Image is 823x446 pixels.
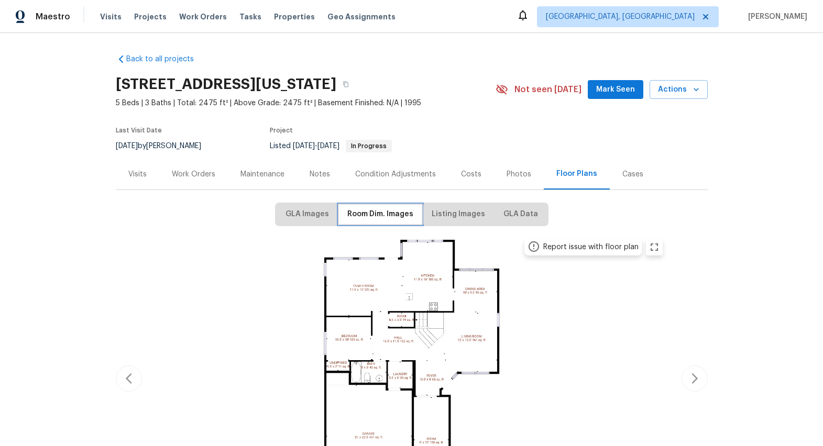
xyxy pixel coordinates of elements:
[270,142,392,150] span: Listed
[116,79,336,90] h2: [STREET_ADDRESS][US_STATE]
[239,13,261,20] span: Tasks
[339,205,422,224] button: Room Dim. Images
[336,75,355,94] button: Copy Address
[310,169,330,180] div: Notes
[327,12,396,22] span: Geo Assignments
[347,208,413,221] span: Room Dim. Images
[423,205,493,224] button: Listing Images
[543,242,639,252] div: Report issue with floor plan
[588,80,643,99] button: Mark Seen
[317,142,339,150] span: [DATE]
[293,142,315,150] span: [DATE]
[646,239,663,255] button: zoom in
[240,169,284,180] div: Maintenance
[134,12,167,22] span: Projects
[596,83,635,96] span: Mark Seen
[556,169,597,179] div: Floor Plans
[622,169,643,180] div: Cases
[36,12,70,22] span: Maestro
[277,205,337,224] button: GLA Images
[116,140,214,152] div: by [PERSON_NAME]
[658,83,699,96] span: Actions
[274,12,315,22] span: Properties
[347,143,391,149] span: In Progress
[355,169,436,180] div: Condition Adjustments
[744,12,807,22] span: [PERSON_NAME]
[116,98,496,108] span: 5 Beds | 3 Baths | Total: 2475 ft² | Above Grade: 2475 ft² | Basement Finished: N/A | 1995
[293,142,339,150] span: -
[116,142,138,150] span: [DATE]
[128,169,147,180] div: Visits
[286,208,329,221] span: GLA Images
[116,54,216,64] a: Back to all projects
[461,169,481,180] div: Costs
[546,12,695,22] span: [GEOGRAPHIC_DATA], [GEOGRAPHIC_DATA]
[495,205,546,224] button: GLA Data
[172,169,215,180] div: Work Orders
[514,84,581,95] span: Not seen [DATE]
[507,169,531,180] div: Photos
[650,80,708,99] button: Actions
[100,12,122,22] span: Visits
[116,127,162,133] span: Last Visit Date
[179,12,227,22] span: Work Orders
[432,208,485,221] span: Listing Images
[503,208,538,221] span: GLA Data
[270,127,293,133] span: Project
